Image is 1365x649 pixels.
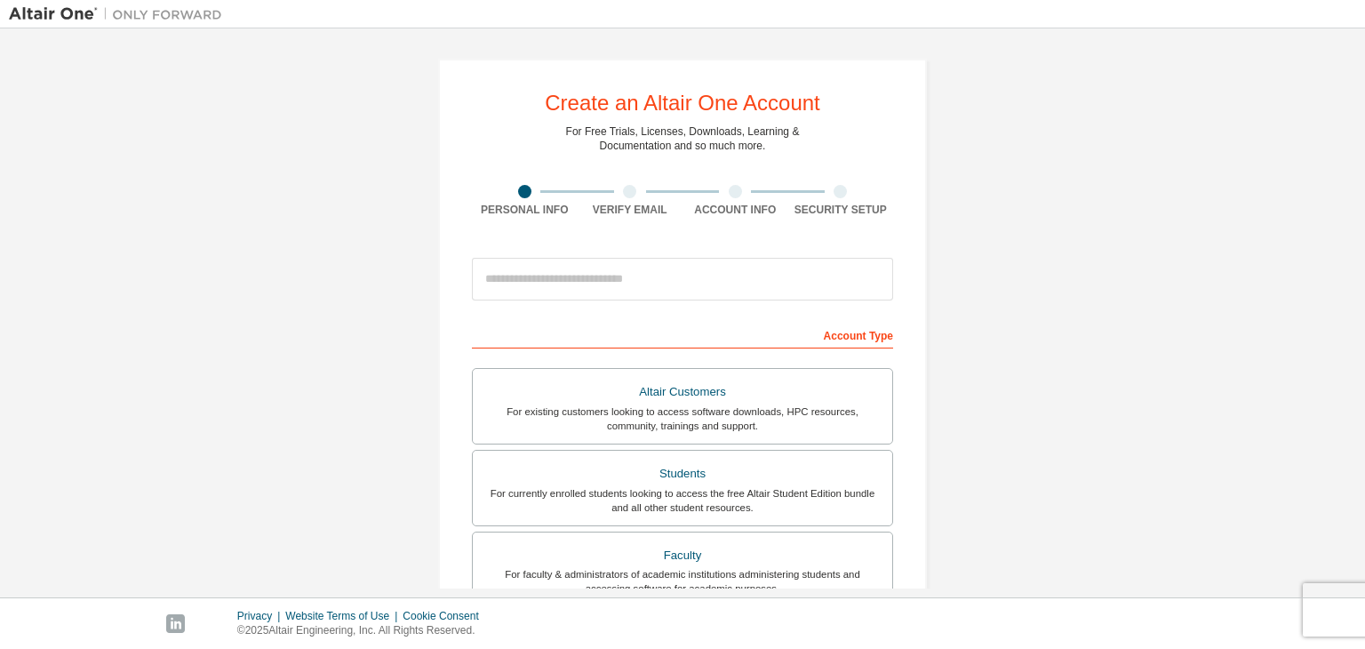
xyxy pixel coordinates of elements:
[483,486,882,515] div: For currently enrolled students looking to access the free Altair Student Edition bundle and all ...
[788,203,894,217] div: Security Setup
[472,203,578,217] div: Personal Info
[483,405,882,433] div: For existing customers looking to access software downloads, HPC resources, community, trainings ...
[682,203,788,217] div: Account Info
[578,203,683,217] div: Verify Email
[285,609,403,623] div: Website Terms of Use
[403,609,489,623] div: Cookie Consent
[9,5,231,23] img: Altair One
[166,614,185,633] img: linkedin.svg
[566,124,800,153] div: For Free Trials, Licenses, Downloads, Learning & Documentation and so much more.
[472,320,893,349] div: Account Type
[545,92,820,114] div: Create an Altair One Account
[483,543,882,568] div: Faculty
[483,380,882,405] div: Altair Customers
[483,567,882,596] div: For faculty & administrators of academic institutions administering students and accessing softwa...
[483,461,882,486] div: Students
[237,623,490,638] p: © 2025 Altair Engineering, Inc. All Rights Reserved.
[237,609,285,623] div: Privacy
